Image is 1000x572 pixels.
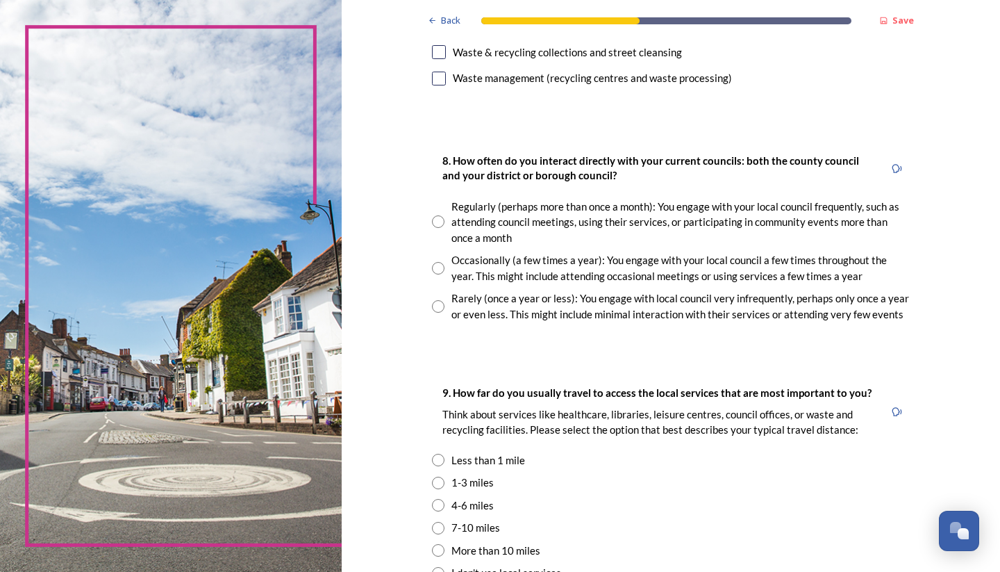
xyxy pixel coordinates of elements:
strong: Save [892,14,914,26]
div: Regularly (perhaps more than once a month): You engage with your local council frequently, such a... [451,199,910,246]
button: Open Chat [939,511,979,551]
div: Occasionally (a few times a year): You engage with your local council a few times throughout the ... [451,252,910,284]
span: Back [441,14,460,27]
p: Think about services like healthcare, libraries, leisure centres, council offices, or waste and r... [442,407,874,437]
div: More than 10 miles [451,543,540,559]
div: 1-3 miles [451,475,494,491]
strong: 9. How far do you usually travel to access the local services that are most important to you? [442,386,872,399]
div: 7-10 miles [451,520,500,536]
div: Less than 1 mile [451,452,525,468]
strong: 8. How often do you interact directly with your current councils: both the county council and you... [442,154,861,181]
div: 4-6 miles [451,498,494,514]
div: Rarely (once a year or less): You engage with local council very infrequently, perhaps only once ... [451,291,910,322]
div: Waste management (recycling centres and waste processing) [453,70,732,86]
div: Waste & recycling collections and street cleansing [453,44,682,60]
